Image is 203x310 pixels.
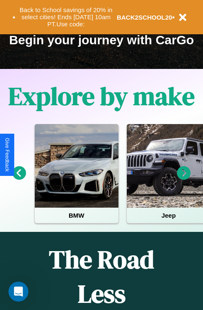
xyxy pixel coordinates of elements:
div: Give Feedback [4,138,10,172]
b: BACK2SCHOOL20 [117,14,172,21]
h1: Explore by make [8,79,195,113]
iframe: Intercom live chat [8,282,28,302]
button: Back to School savings of 20% in select cities! Ends [DATE] 10am PT.Use code: [15,4,117,30]
h4: BMW [35,208,118,223]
